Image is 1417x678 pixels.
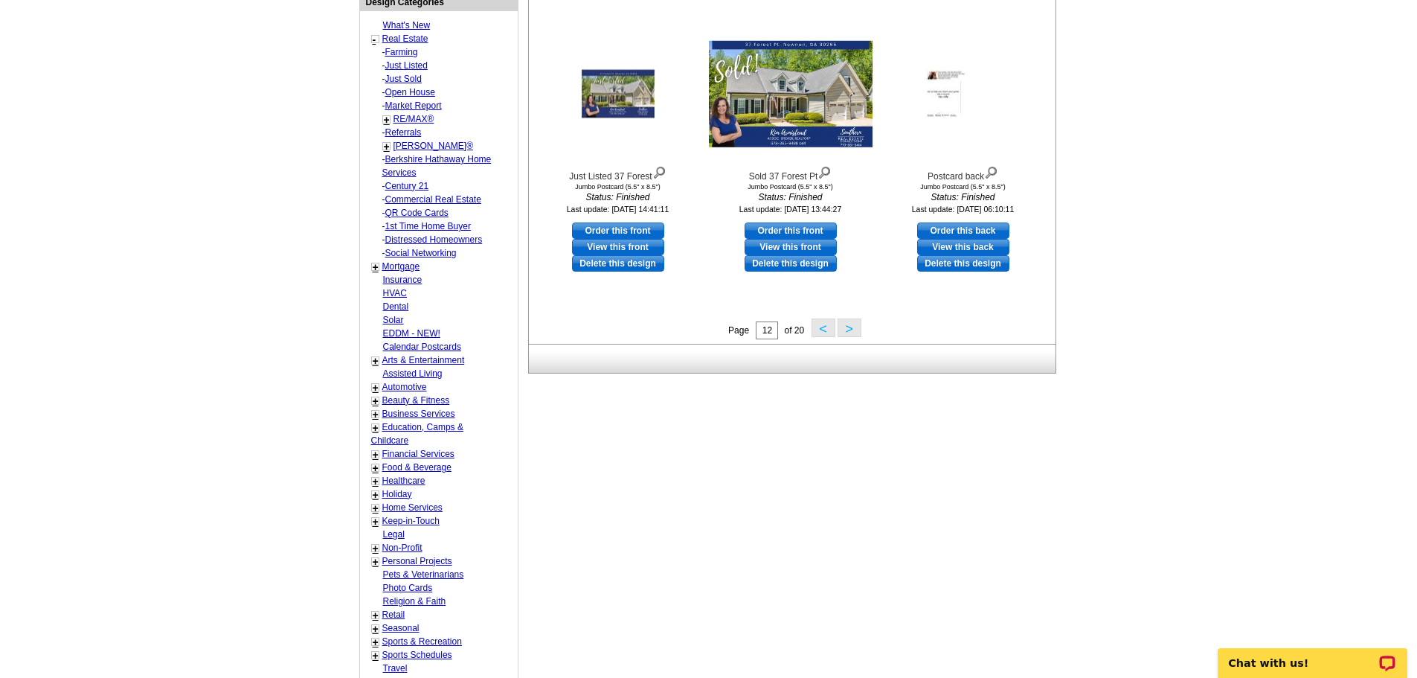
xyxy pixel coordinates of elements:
[385,100,442,111] a: Market Report
[385,87,435,97] a: Open House
[382,636,462,647] a: Sports & Recreation
[373,382,379,394] a: +
[393,141,474,151] a: [PERSON_NAME]®
[371,59,516,72] div: -
[373,623,379,635] a: +
[382,395,450,406] a: Beauty & Fitness
[917,255,1009,272] a: Delete this design
[371,72,516,86] div: -
[385,248,457,258] a: Social Networking
[382,556,452,566] a: Personal Projects
[382,154,492,178] a: Berkshire Hathaway Home Services
[382,650,452,660] a: Sports Schedules
[917,223,1009,239] a: use this design
[373,516,379,528] a: +
[385,127,422,138] a: Referrals
[371,126,516,139] div: -
[382,409,455,419] a: Business Services
[382,516,440,526] a: Keep-in-Touch
[917,239,1009,255] a: View this back
[383,288,407,298] a: HVAC
[371,193,516,206] div: -
[373,636,379,648] a: +
[385,234,483,245] a: Distressed Homeowners
[383,20,431,31] a: What's New
[383,315,404,325] a: Solar
[567,205,669,214] small: Last update: [DATE] 14:41:11
[373,409,379,420] a: +
[371,220,516,233] div: -
[373,476,379,487] a: +
[385,60,428,71] a: Just Listed
[371,153,516,179] div: -
[536,191,700,204] i: Status: Finished
[881,191,1045,204] i: Status: Finished
[382,543,422,553] a: Non-Profit
[382,382,427,392] a: Automotive
[371,246,516,260] div: -
[382,489,412,499] a: Holiday
[383,663,408,674] a: Travel
[745,223,837,239] a: use this design
[385,181,429,191] a: Century 21
[383,368,443,379] a: Assisted Living
[382,462,452,473] a: Food & Beverage
[373,502,379,514] a: +
[383,529,405,540] a: Legal
[373,449,379,461] a: +
[371,206,516,220] div: -
[652,163,666,179] img: view design details
[382,502,443,513] a: Home Services
[709,183,873,191] div: Jumbo Postcard (5.5" x 8.5")
[383,596,446,607] a: Religion & Faith
[371,233,516,246] div: -
[373,422,379,434] a: +
[382,449,454,459] a: Financial Services
[536,163,700,183] div: Just Listed 37 Forest
[371,99,516,112] div: -
[385,47,418,57] a: Farming
[371,86,516,99] div: -
[382,261,420,272] a: Mortgage
[373,489,379,501] a: +
[745,239,837,255] a: View this front
[709,163,873,183] div: Sold 37 Forest Pt
[572,255,664,272] a: Delete this design
[383,328,440,339] a: EDDM - NEW!
[371,45,516,59] div: -
[881,163,1045,183] div: Postcard back
[385,221,471,231] a: 1st Time Home Buyer
[393,114,434,124] a: RE/MAX®
[373,462,379,474] a: +
[745,255,837,272] a: Delete this design
[385,208,449,218] a: QR Code Cards
[373,543,379,554] a: +
[383,342,461,352] a: Calendar Postcards
[709,191,873,204] i: Status: Finished
[817,163,832,179] img: view design details
[373,33,376,45] a: -
[373,355,379,367] a: +
[881,183,1045,191] div: Jumbo Postcard (5.5" x 8.5")
[739,205,842,214] small: Last update: [DATE] 13:44:27
[926,70,1000,118] img: Postcard back
[728,325,749,336] span: Page
[536,183,700,191] div: Jumbo Postcard (5.5" x 8.5")
[382,355,465,365] a: Arts & Entertainment
[373,556,379,568] a: +
[385,74,422,84] a: Just Sold
[784,325,804,336] span: of 20
[383,569,464,580] a: Pets & Veterinarians
[1208,631,1417,678] iframe: LiveChat chat widget
[371,179,516,193] div: -
[383,275,422,285] a: Insurance
[382,610,405,620] a: Retail
[373,650,379,662] a: +
[572,223,664,239] a: use this design
[812,319,835,337] button: <
[385,194,481,205] a: Commercial Real Estate
[382,623,420,633] a: Seasonal
[373,261,379,273] a: +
